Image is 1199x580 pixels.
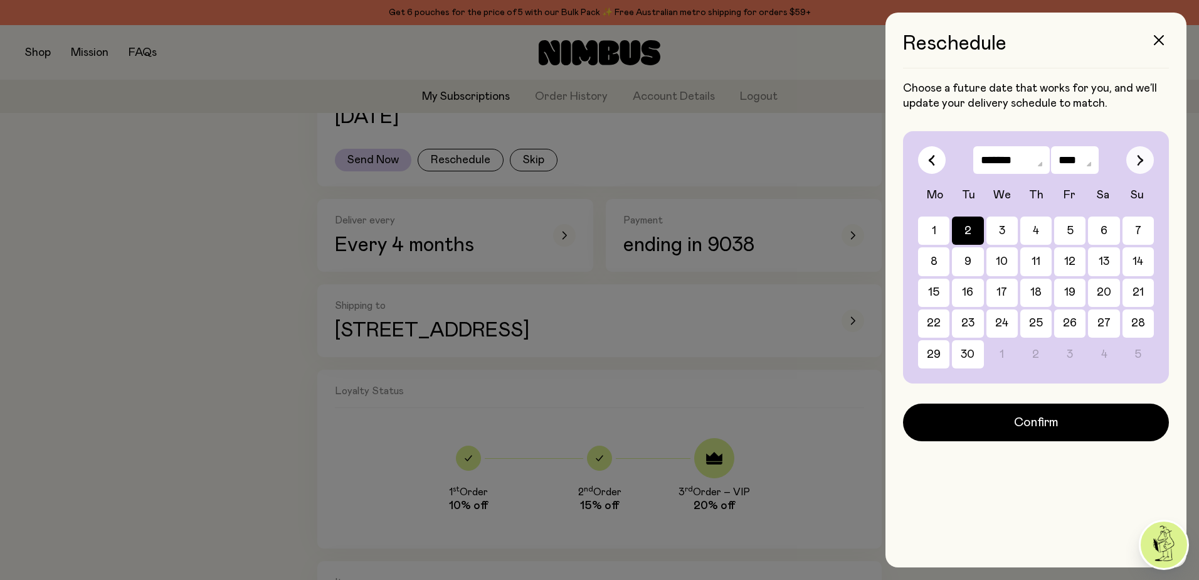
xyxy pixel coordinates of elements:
[903,33,1169,68] h3: Reschedule
[918,309,949,338] button: 22
[952,279,983,307] button: 16
[952,217,983,245] button: 2
[1014,414,1059,431] span: Confirm
[1088,309,1119,338] button: 27
[1020,217,1052,245] button: 4
[1088,279,1119,307] button: 20
[918,188,952,203] div: Mo
[952,309,983,338] button: 23
[1120,188,1154,203] div: Su
[918,340,949,368] button: 29
[903,81,1169,111] p: Choose a future date that works for you, and we’ll update your delivery schedule to match.
[1122,247,1154,276] button: 14
[1088,217,1119,245] button: 6
[1141,522,1187,568] img: agent
[918,279,949,307] button: 15
[1054,309,1085,338] button: 26
[1020,279,1052,307] button: 18
[918,217,949,245] button: 1
[952,188,986,203] div: Tu
[1087,188,1121,203] div: Sa
[1020,247,1052,276] button: 11
[1054,279,1085,307] button: 19
[903,404,1169,441] button: Confirm
[986,309,1018,338] button: 24
[1054,217,1085,245] button: 5
[1088,247,1119,276] button: 13
[985,188,1019,203] div: We
[1020,309,1052,338] button: 25
[1053,188,1087,203] div: Fr
[1122,309,1154,338] button: 28
[986,247,1018,276] button: 10
[1122,217,1154,245] button: 7
[1122,279,1154,307] button: 21
[952,247,983,276] button: 9
[918,247,949,276] button: 8
[952,340,983,368] button: 30
[1054,247,1085,276] button: 12
[1019,188,1053,203] div: Th
[986,217,1018,245] button: 3
[986,279,1018,307] button: 17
